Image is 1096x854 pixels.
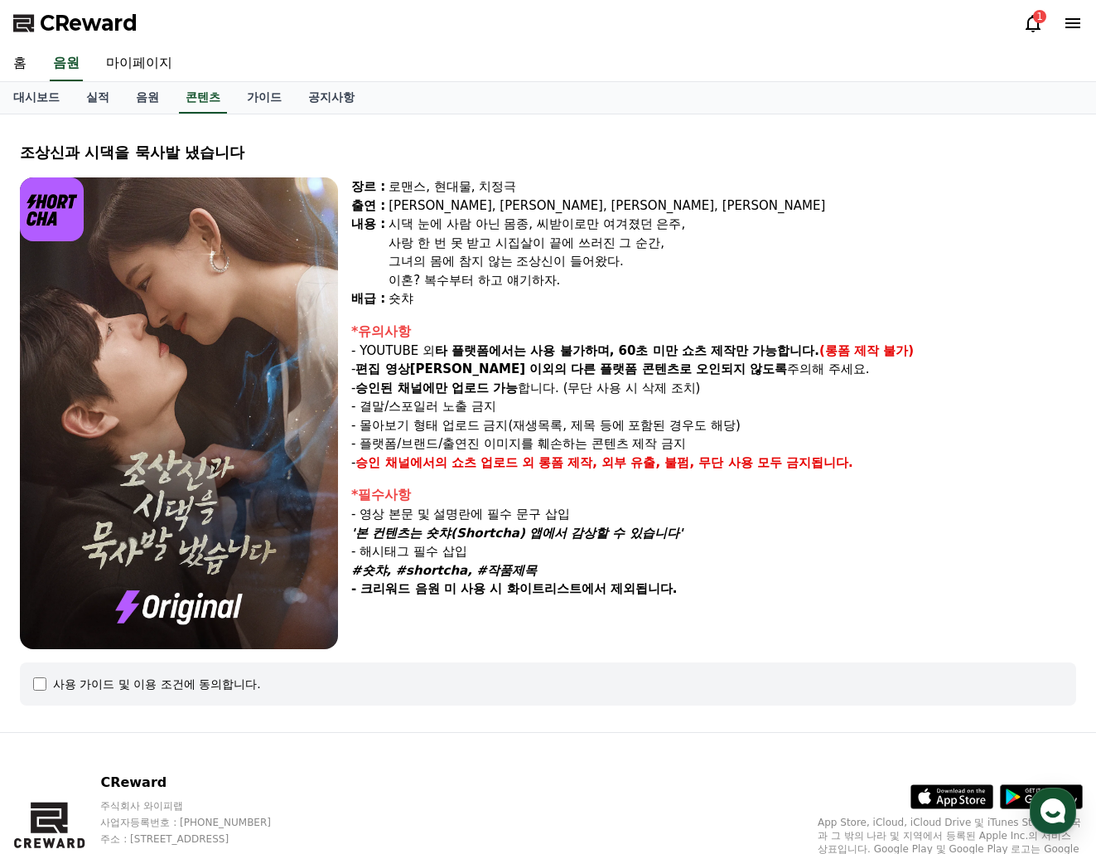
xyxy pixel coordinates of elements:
[50,46,83,81] a: 음원
[351,360,1076,379] p: - 주의해 주세요.
[435,343,819,358] strong: 타 플랫폼에서는 사용 불가하며, 60초 미만 쇼츠 제작만 가능합니다.
[351,289,385,308] div: 배급 :
[1023,13,1043,33] a: 1
[389,252,1076,271] div: 그녀의 몸에 참지 않는 조상신이 들어왔다.
[351,379,1076,398] p: - 합니다. (무단 사용 시 삭제 조치)
[389,289,1076,308] div: 숏챠
[256,551,276,564] span: 설정
[100,799,302,813] p: 주식회사 와이피랩
[100,773,302,793] p: CReward
[234,82,295,114] a: 가이드
[52,551,62,564] span: 홈
[571,361,787,376] strong: 다른 플랫폼 콘텐츠로 오인되지 않도록
[355,455,534,470] strong: 승인 채널에서의 쇼츠 업로드 외
[355,381,518,395] strong: 승인된 채널에만 업로드 가능
[351,542,1076,561] p: - 해시태그 필수 삽입
[389,215,1076,234] div: 시댁 눈에 사람 아닌 몸종, 씨받이로만 여겨졌던 은주,
[13,10,138,36] a: CReward
[351,434,1076,454] p: - 플랫폼/브랜드/출연진 이미지를 훼손하는 콘텐츠 제작 금지
[179,82,227,114] a: 콘텐츠
[1033,10,1046,23] div: 1
[351,485,1076,505] div: *필수사항
[100,816,302,829] p: 사업자등록번호 : [PHONE_NUMBER]
[351,563,537,578] em: #숏챠, #shortcha, #작품제목
[351,454,1076,473] p: -
[351,505,1076,524] p: - 영상 본문 및 설명란에 필수 문구 삽입
[152,551,171,565] span: 대화
[351,197,385,216] div: 출연 :
[351,342,1076,361] p: - YOUTUBE 외
[351,581,677,596] strong: - 크리워드 음원 미 사용 시 화이트리스트에서 제외됩니다.
[109,526,214,567] a: 대화
[351,526,683,541] em: '본 컨텐츠는 숏챠(Shortcha) 앱에서 감상할 수 있습니다'
[355,361,567,376] strong: 편집 영상[PERSON_NAME] 이외의
[5,526,109,567] a: 홈
[73,82,123,114] a: 실적
[389,197,1076,216] div: [PERSON_NAME], [PERSON_NAME], [PERSON_NAME], [PERSON_NAME]
[40,10,138,36] span: CReward
[351,397,1076,416] p: - 결말/스포일러 노출 금지
[93,46,186,81] a: 마이페이지
[351,177,385,197] div: 장르 :
[389,234,1076,253] div: 사랑 한 번 못 받고 시집살이 끝에 쓰러진 그 순간,
[295,82,368,114] a: 공지사항
[538,455,853,470] strong: 롱폼 제작, 외부 유출, 불펌, 무단 사용 모두 금지됩니다.
[389,271,1076,290] div: 이혼? 복수부터 하고 얘기하자.
[214,526,318,567] a: 설정
[20,177,338,649] img: video
[819,343,914,358] strong: (롱폼 제작 불가)
[53,676,261,692] div: 사용 가이드 및 이용 조건에 동의합니다.
[351,416,1076,435] p: - 몰아보기 형태 업로드 금지(재생목록, 제목 등에 포함된 경우도 해당)
[351,215,385,289] div: 내용 :
[20,177,84,241] img: logo
[351,322,1076,342] div: *유의사항
[123,82,172,114] a: 음원
[100,832,302,846] p: 주소 : [STREET_ADDRESS]
[389,177,1076,197] div: 로맨스, 현대물, 치정극
[20,141,1076,164] div: 조상신과 시댁을 묵사발 냈습니다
